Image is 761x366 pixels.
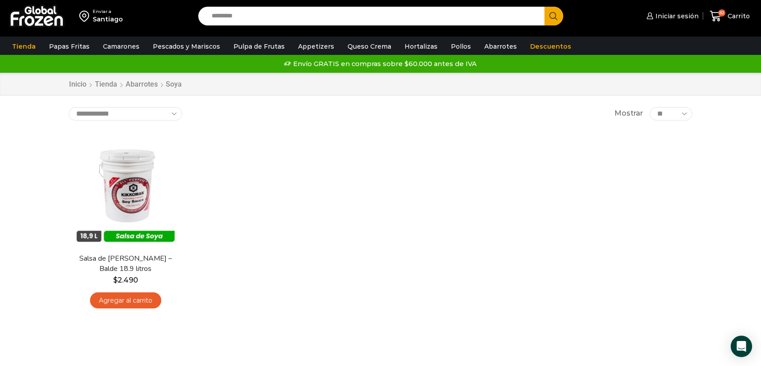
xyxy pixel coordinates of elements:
[229,38,289,55] a: Pulpa de Frutas
[8,38,40,55] a: Tienda
[90,292,161,309] a: Agregar al carrito: “Salsa de Soya Kikkoman - Balde 18.9 litros”
[544,7,563,25] button: Search button
[653,12,699,21] span: Iniciar sesión
[446,38,475,55] a: Pollos
[125,79,158,90] a: Abarrotes
[166,80,182,88] h1: Soya
[113,276,138,284] bdi: 2.490
[98,38,144,55] a: Camarones
[69,107,182,121] select: Pedido de la tienda
[94,79,118,90] a: Tienda
[69,79,182,90] nav: Breadcrumb
[644,7,699,25] a: Iniciar sesión
[148,38,225,55] a: Pescados y Mariscos
[526,38,576,55] a: Descuentos
[294,38,339,55] a: Appetizers
[74,254,177,274] a: Salsa de [PERSON_NAME] – Balde 18.9 litros
[93,15,123,24] div: Santiago
[79,8,93,24] img: address-field-icon.svg
[725,12,750,21] span: Carrito
[480,38,521,55] a: Abarrotes
[69,79,87,90] a: Inicio
[45,38,94,55] a: Papas Fritas
[614,108,643,119] span: Mostrar
[93,8,123,15] div: Enviar a
[718,9,725,17] span: 82
[113,276,118,284] span: $
[708,6,752,27] a: 82 Carrito
[731,336,752,357] div: Open Intercom Messenger
[400,38,442,55] a: Hortalizas
[343,38,396,55] a: Queso Crema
